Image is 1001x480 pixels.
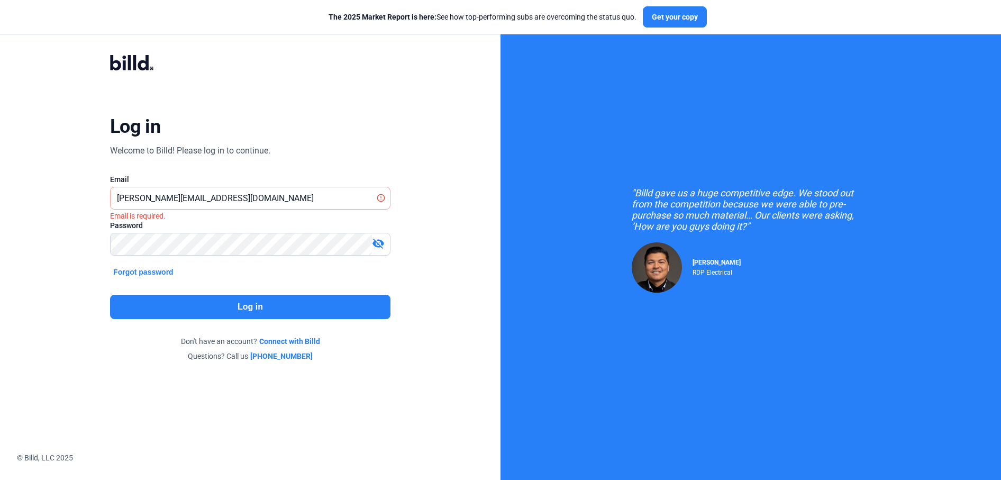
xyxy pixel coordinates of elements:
[110,212,166,220] i: Email is required.
[632,187,870,232] div: "Billd gave us a huge competitive edge. We stood out from the competition because we were able to...
[329,13,436,21] span: The 2025 Market Report is here:
[329,12,636,22] div: See how top-performing subs are overcoming the status quo.
[372,237,385,250] mat-icon: visibility_off
[110,336,390,347] div: Don't have an account?
[110,220,390,231] div: Password
[693,266,741,276] div: RDP Electrical
[250,351,313,361] a: [PHONE_NUMBER]
[110,144,270,157] div: Welcome to Billd! Please log in to continue.
[110,351,390,361] div: Questions? Call us
[110,115,160,138] div: Log in
[259,336,320,347] a: Connect with Billd
[632,242,682,293] img: Raul Pacheco
[110,174,390,185] div: Email
[693,259,741,266] span: [PERSON_NAME]
[643,6,707,28] button: Get your copy
[110,266,177,278] button: Forgot password
[110,295,390,319] button: Log in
